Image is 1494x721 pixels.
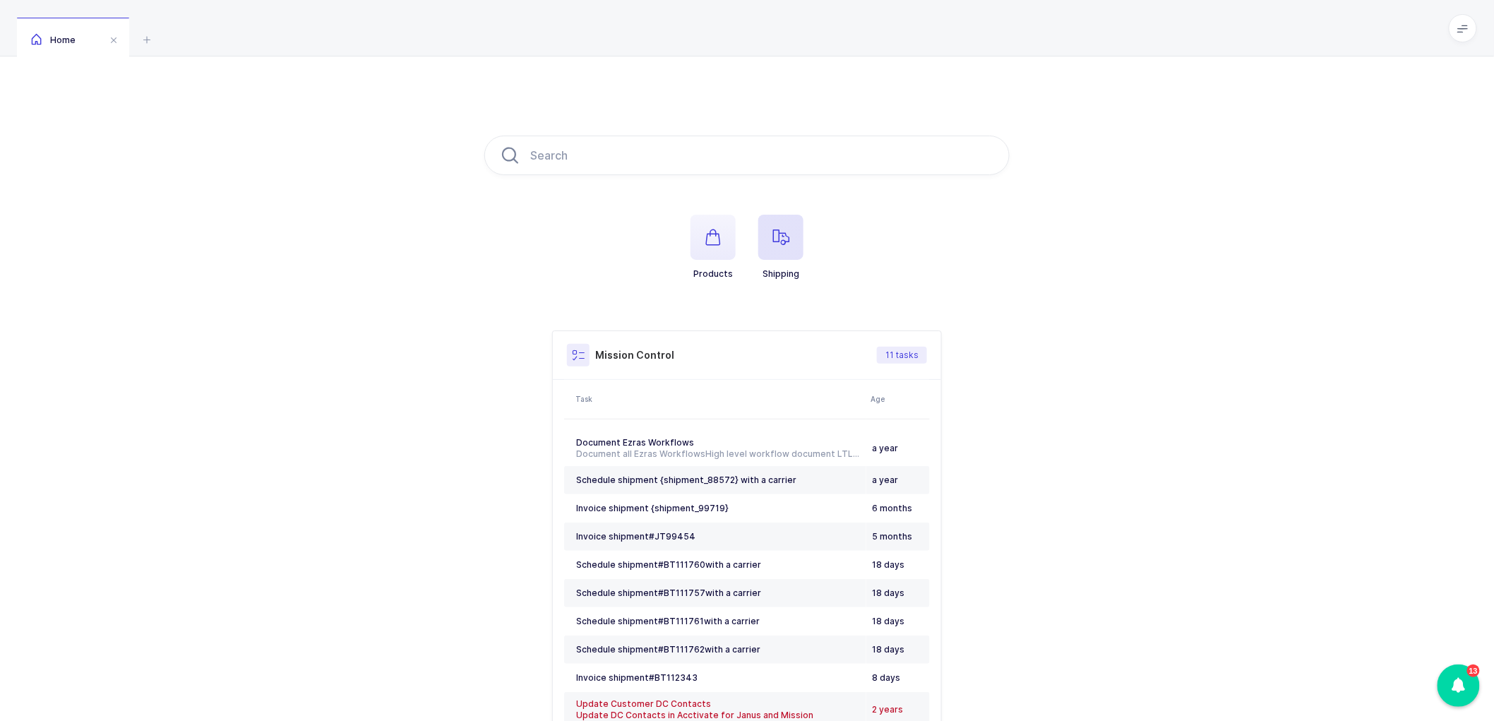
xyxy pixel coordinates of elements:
div: Update DC Contacts in Acctivate for Janus and Mission [576,710,861,721]
a: #BT111762 [658,644,705,655]
a: #BT112343 [649,672,698,684]
span: a year [872,475,898,485]
span: Schedule shipment with a carrier [576,588,761,598]
span: 18 days [872,644,904,655]
div: Document all Ezras Workflows [576,448,861,460]
span: 5 months [872,531,912,542]
a: #BT111757 [658,588,705,599]
span: 18 days [872,559,904,570]
span: 2 years [872,704,903,715]
a: LTL Scheduling [837,448,902,459]
span: 6 months [872,503,912,513]
span: Document Ezras Workflows [576,437,694,448]
span: Schedule shipment with a carrier [576,616,760,626]
a: #BT111761 [658,616,704,627]
span: 18 days [872,616,904,626]
span: 8 days [872,672,900,683]
div: Age [871,393,926,405]
h3: Mission Control [595,348,674,362]
span: Home [31,35,76,45]
div: 13 [1467,665,1480,677]
div: Task [575,393,862,405]
span: Invoice shipment {shipment_99719} [576,503,729,513]
span: Schedule shipment with a carrier [576,644,760,655]
span: a year [872,443,898,453]
span: 11 tasks [885,350,919,361]
a: #BT111760 [658,559,705,571]
span: Update Customer DC Contacts [576,698,711,709]
a: High level workflow document [705,448,835,459]
button: Shipping [758,215,803,280]
input: Search [484,136,1010,175]
button: Products [691,215,736,280]
span: Schedule shipment {shipment_88572} with a carrier [576,475,796,485]
span: Schedule shipment with a carrier [576,559,761,570]
span: 18 days [872,588,904,598]
a: #JT99454 [649,531,695,542]
span: Invoice shipment [576,672,698,683]
div: 13 [1438,665,1480,707]
span: Invoice shipment [576,531,695,542]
